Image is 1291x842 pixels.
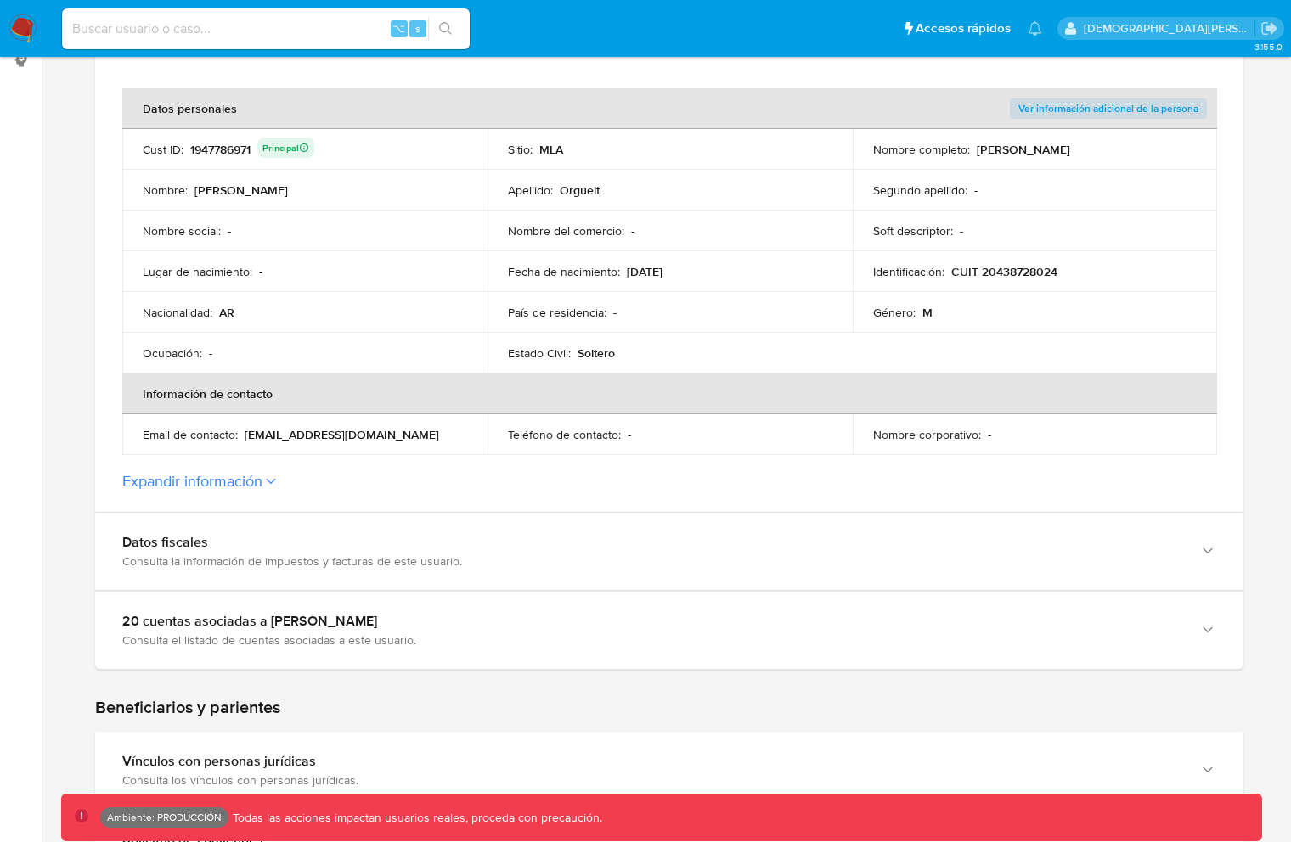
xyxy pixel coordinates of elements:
[415,20,420,36] span: s
[107,814,222,821] p: Ambiente: PRODUCCIÓN
[1254,40,1283,53] span: 3.155.0
[428,17,463,41] button: search-icon
[62,18,470,40] input: Buscar usuario o caso...
[1028,21,1042,36] a: Notificaciones
[1260,20,1278,37] a: Salir
[228,810,602,826] p: Todas las acciones impactan usuarios reales, proceda con precaución.
[392,20,405,36] span: ⌥
[1084,20,1255,36] p: jesus.vallezarante@mercadolibre.com.co
[916,20,1011,37] span: Accesos rápidos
